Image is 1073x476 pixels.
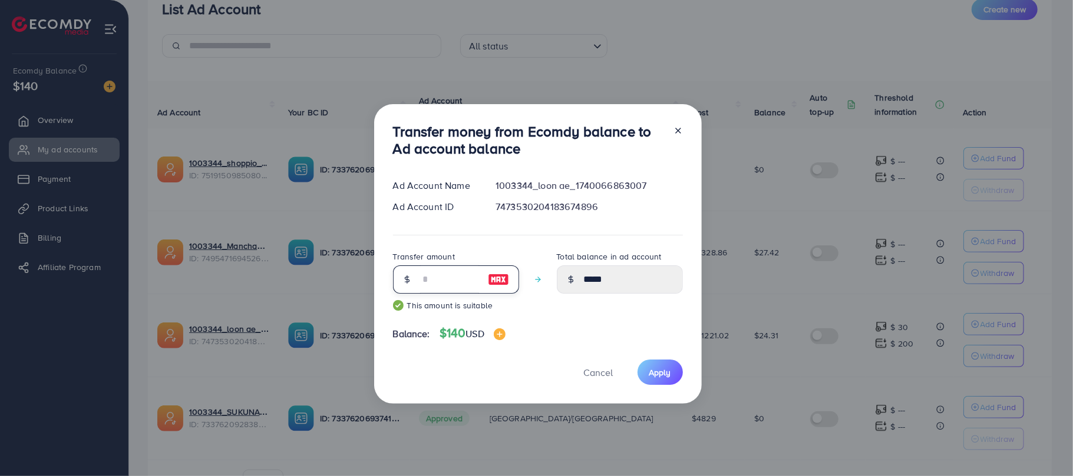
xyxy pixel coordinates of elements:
div: 1003344_loon ae_1740066863007 [486,179,692,192]
label: Transfer amount [393,251,455,262]
div: Ad Account Name [384,179,487,192]
span: Apply [649,367,671,378]
img: image [488,272,509,287]
div: 7473530204183674896 [486,200,692,214]
span: Balance: [393,327,430,341]
iframe: Chat [1023,423,1064,467]
button: Apply [638,360,683,385]
span: Cancel [584,366,613,379]
small: This amount is suitable [393,299,519,311]
div: Ad Account ID [384,200,487,214]
button: Cancel [569,360,628,385]
img: guide [393,300,404,311]
h4: $140 [440,326,506,341]
span: USD [465,327,484,340]
label: Total balance in ad account [557,251,662,262]
h3: Transfer money from Ecomdy balance to Ad account balance [393,123,664,157]
img: image [494,328,506,340]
